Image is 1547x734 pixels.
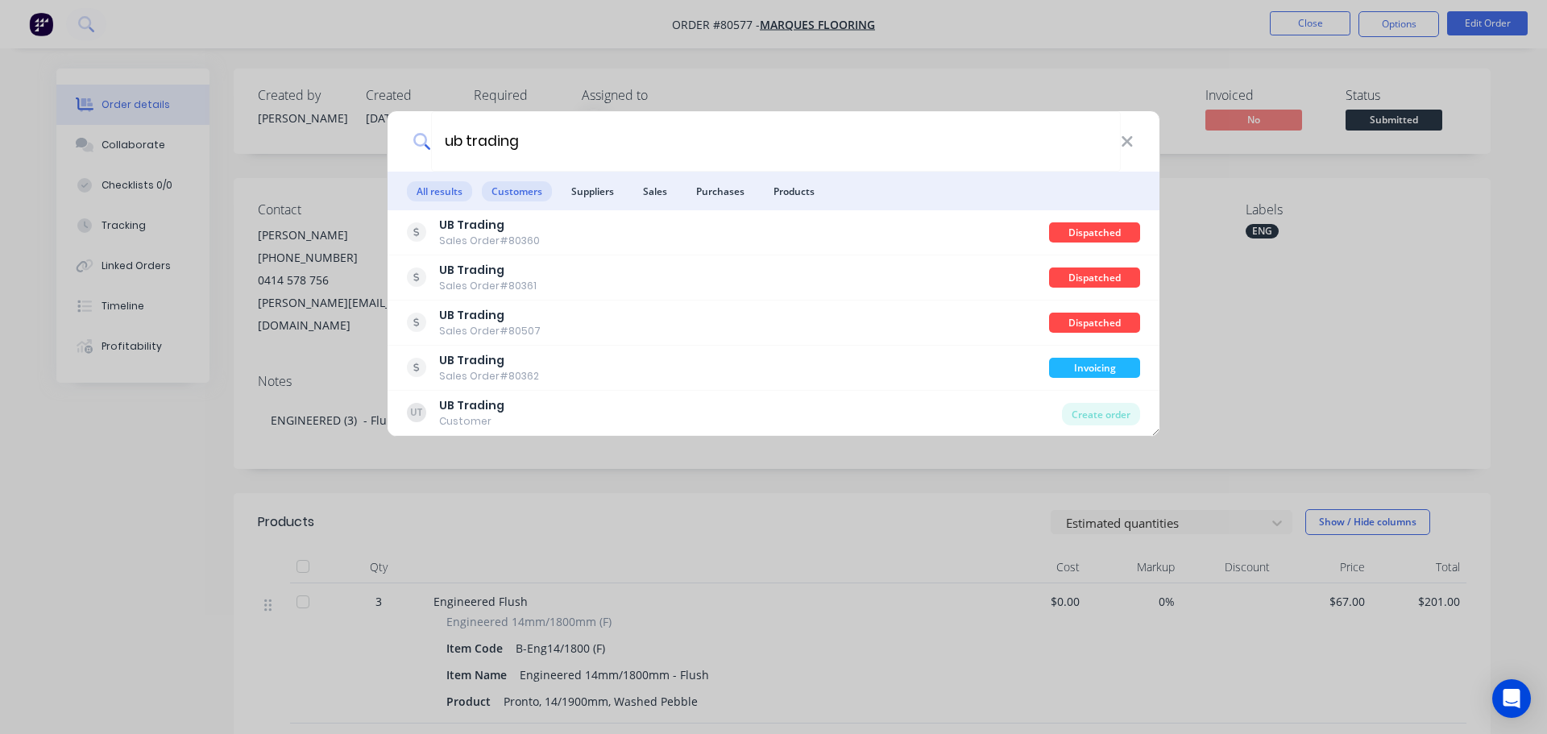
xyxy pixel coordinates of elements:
[439,324,541,338] div: Sales Order #80507
[562,181,624,201] span: Suppliers
[439,352,504,368] b: UB Trading
[1049,267,1140,288] div: Dispatched
[407,181,472,201] span: All results
[482,181,552,201] span: Customers
[439,414,504,429] div: Customer
[439,217,504,233] b: UB Trading
[764,181,824,201] span: Products
[1049,313,1140,333] div: Dispatched
[439,279,537,293] div: Sales Order #80361
[439,307,504,323] b: UB Trading
[633,181,677,201] span: Sales
[439,234,540,248] div: Sales Order #80360
[407,403,426,422] div: UT
[686,181,754,201] span: Purchases
[1492,679,1531,718] div: Open Intercom Messenger
[439,262,504,278] b: UB Trading
[431,111,1121,172] input: Start typing a customer or supplier name to create a new order...
[1049,358,1140,378] div: Invoicing
[439,369,539,384] div: Sales Order #80362
[1062,403,1140,425] div: Create order
[439,397,504,413] b: UB Trading
[1049,222,1140,243] div: Dispatched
